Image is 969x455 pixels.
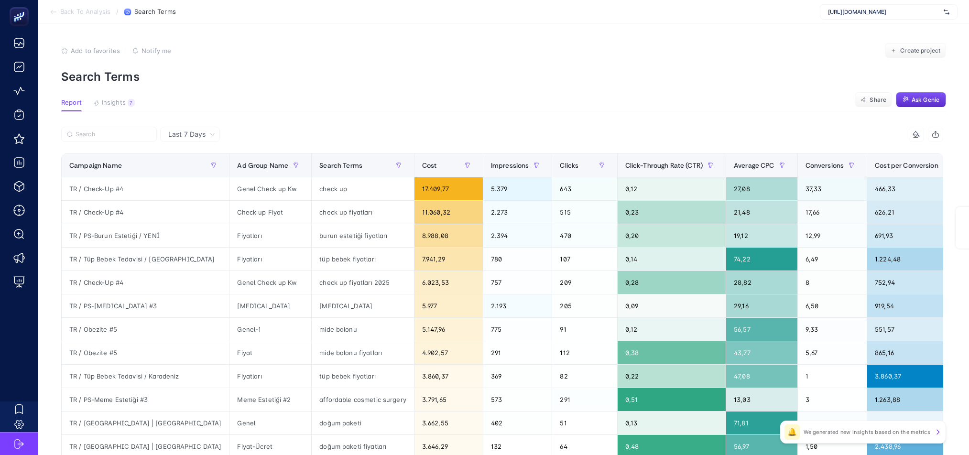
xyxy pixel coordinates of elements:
[62,224,229,247] div: TR / PS-Burun Estetiği / YENİ
[319,162,362,169] span: Search Terms
[867,201,961,224] div: 626,21
[867,224,961,247] div: 691,93
[414,412,483,434] div: 3.662,55
[312,201,414,224] div: check up fiyatları
[552,224,617,247] div: 470
[62,201,229,224] div: TR / Check-Up #4
[62,412,229,434] div: TR / [GEOGRAPHIC_DATA] | [GEOGRAPHIC_DATA]
[552,294,617,317] div: 205
[885,43,946,58] button: Create project
[618,388,726,411] div: 0,51
[229,294,311,317] div: [MEDICAL_DATA]
[798,201,867,224] div: 17,66
[414,248,483,271] div: 7.941,29
[414,224,483,247] div: 8.988,08
[76,131,151,138] input: Search
[726,412,797,434] div: 71,81
[142,47,171,54] span: Notify me
[414,341,483,364] div: 4.902,57
[229,365,311,388] div: Fiyatları
[312,224,414,247] div: burun estetiği fiyatları
[618,294,726,317] div: 0,09
[618,201,726,224] div: 0,23
[618,248,726,271] div: 0,14
[870,96,886,104] span: Share
[867,365,961,388] div: 3.860,37
[798,365,867,388] div: 1
[422,162,437,169] span: Cost
[798,294,867,317] div: 6,50
[61,70,946,84] p: Search Terms
[414,294,483,317] div: 5.977
[414,365,483,388] div: 3.860,37
[312,271,414,294] div: check up fiyatları 2025
[855,92,892,108] button: Share
[312,248,414,271] div: tüp bebek fiyatları
[552,365,617,388] div: 82
[132,47,171,54] button: Notify me
[726,177,797,200] div: 27,08
[491,162,529,169] span: Impressions
[229,388,311,411] div: Meme Estetiği #2
[726,341,797,364] div: 43,77
[134,8,176,16] span: Search Terms
[618,365,726,388] div: 0,22
[867,388,961,411] div: 1.263,88
[867,341,961,364] div: 865,16
[867,271,961,294] div: 752,94
[618,412,726,434] div: 0,13
[312,341,414,364] div: mide balonu fiyatları
[896,92,946,108] button: Ask Genie
[312,177,414,200] div: check up
[229,177,311,200] div: Genel Check up Kw
[618,271,726,294] div: 0,28
[312,412,414,434] div: doğum paketi
[483,388,552,411] div: 573
[804,428,930,436] p: We generated new insights based on the metrics
[798,271,867,294] div: 8
[62,248,229,271] div: TR / Tüp Bebek Tedavisi / [GEOGRAPHIC_DATA]
[71,47,120,54] span: Add to favorites
[61,99,82,107] span: Report
[483,248,552,271] div: 780
[483,224,552,247] div: 2.394
[229,271,311,294] div: Genel Check up Kw
[944,7,949,17] img: svg%3e
[734,162,774,169] span: Average CPC
[229,224,311,247] div: Fiyatları
[806,162,844,169] span: Conversions
[62,365,229,388] div: TR / Tüp Bebek Tedavisi / Karadeniz
[483,294,552,317] div: 2.193
[414,201,483,224] div: 11.060,32
[867,318,961,341] div: 551,57
[798,341,867,364] div: 5,67
[726,224,797,247] div: 19,12
[798,412,867,434] div: 11,32
[229,318,311,341] div: Genel-1
[867,294,961,317] div: 919,54
[798,318,867,341] div: 9,33
[552,201,617,224] div: 515
[625,162,703,169] span: Click-Through Rate (CTR)
[62,271,229,294] div: TR / Check-Up #4
[414,271,483,294] div: 6.023,53
[618,224,726,247] div: 0,20
[552,248,617,271] div: 107
[312,294,414,317] div: [MEDICAL_DATA]
[726,271,797,294] div: 28,82
[726,248,797,271] div: 74,22
[128,99,135,107] div: 7
[618,341,726,364] div: 0,38
[61,47,120,54] button: Add to favorites
[312,388,414,411] div: affordable cosmetic surgery
[912,96,939,104] span: Ask Genie
[726,365,797,388] div: 47,08
[483,201,552,224] div: 2.273
[102,99,126,107] span: Insights
[229,412,311,434] div: Genel
[560,162,578,169] span: Clicks
[798,388,867,411] div: 3
[414,388,483,411] div: 3.791,65
[828,8,940,16] span: [URL][DOMAIN_NAME]
[618,318,726,341] div: 0,12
